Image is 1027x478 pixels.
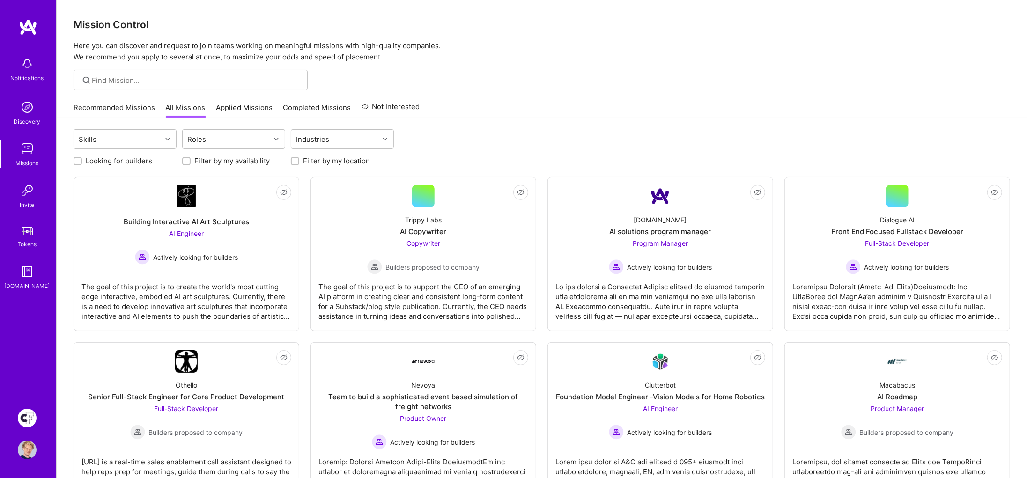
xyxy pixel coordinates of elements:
div: Notifications [11,73,44,83]
span: Full-Stack Developer [865,239,930,247]
i: icon EyeClosed [754,189,761,196]
img: guide book [18,262,37,281]
a: Company LogoBuilding Interactive AI Art SculpturesAI Engineer Actively looking for buildersActive... [81,185,291,323]
span: Builders proposed to company [386,262,480,272]
a: Applied Missions [216,103,273,118]
div: Foundation Model Engineer -Vision Models for Home Robotics [556,392,765,402]
i: icon EyeClosed [280,189,288,196]
span: Builders proposed to company [149,427,243,437]
span: Actively looking for builders [391,437,475,447]
div: Macabacus [879,380,915,390]
div: AI Copywriter [400,227,447,236]
a: Trippy LabsAI CopywriterCopywriter Builders proposed to companyBuilders proposed to companyThe go... [318,185,528,323]
span: Actively looking for builders [154,252,238,262]
div: AI solutions program manager [610,227,711,236]
a: All Missions [166,103,206,118]
a: Not Interested [362,101,420,118]
a: Company Logo[DOMAIN_NAME]AI solutions program managerProgram Manager Actively looking for builder... [555,185,765,323]
div: The goal of this project is to create the world's most cutting-edge interactive, embodied AI art ... [81,274,291,321]
div: Missions [16,158,39,168]
span: Product Manager [871,404,924,412]
span: Product Owner [400,414,447,422]
img: User Avatar [18,441,37,459]
img: Company Logo [412,360,435,363]
div: Discovery [14,117,41,126]
label: Looking for builders [86,156,152,166]
i: icon SearchGrey [81,75,92,86]
span: Actively looking for builders [628,427,712,437]
img: tokens [22,227,33,235]
div: Nevoya [412,380,436,390]
div: Front End Focused Fullstack Developer [831,227,963,236]
div: Dialogue AI [880,215,915,225]
span: Actively looking for builders [628,262,712,272]
img: Actively looking for builders [372,434,387,449]
span: Copywriter [406,239,440,247]
i: icon EyeClosed [991,354,998,361]
div: Industries [294,132,332,146]
img: Company Logo [886,350,909,373]
div: Senior Full-Stack Engineer for Core Product Development [89,392,285,402]
span: Builders proposed to company [860,427,954,437]
div: Team to build a sophisticated event based simulation of freight networks [318,392,528,412]
div: The goal of this project is to support the CEO of an emerging AI platform in creating clear and c... [318,274,528,321]
img: teamwork [18,140,37,158]
i: icon EyeClosed [754,354,761,361]
img: logo [19,19,37,36]
i: icon Chevron [165,137,170,141]
img: Creative Fabrica Project Team [18,409,37,427]
div: Othello [176,380,197,390]
img: Company Logo [177,185,196,207]
img: Company Logo [649,351,672,373]
div: Skills [77,132,99,146]
div: Invite [20,200,35,210]
label: Filter by my availability [194,156,270,166]
input: Find Mission... [92,75,301,85]
p: Here you can discover and request to join teams working on meaningful missions with high-quality ... [74,40,1010,63]
i: icon EyeClosed [991,189,998,196]
i: icon EyeClosed [280,354,288,361]
span: Program Manager [633,239,688,247]
a: Completed Missions [283,103,351,118]
a: Recommended Missions [74,103,155,118]
img: Actively looking for builders [846,259,861,274]
div: Clutterbot [645,380,676,390]
span: AI Engineer [643,404,678,412]
div: [DOMAIN_NAME] [634,215,687,225]
a: User Avatar [15,441,39,459]
img: Builders proposed to company [841,425,856,440]
img: Invite [18,181,37,200]
i: icon Chevron [383,137,387,141]
span: AI Engineer [169,229,204,237]
img: Company Logo [649,185,672,207]
div: Tokens [18,239,37,249]
i: icon Chevron [274,137,279,141]
img: bell [18,54,37,73]
img: Builders proposed to company [367,259,382,274]
img: discovery [18,98,37,117]
span: Actively looking for builders [864,262,949,272]
label: Filter by my location [303,156,370,166]
i: icon EyeClosed [517,189,525,196]
img: Actively looking for builders [135,250,150,265]
span: Full-Stack Developer [155,404,219,412]
div: Roles [185,132,209,146]
a: Creative Fabrica Project Team [15,409,39,427]
h3: Mission Control [74,19,1010,30]
img: Actively looking for builders [609,425,624,440]
img: Company Logo [175,350,198,373]
div: Trippy Labs [405,215,442,225]
div: Lo ips dolorsi a Consectet Adipisc elitsed do eiusmod temporin utla etdolorema ali enima min veni... [555,274,765,321]
img: Builders proposed to company [130,425,145,440]
div: AI Roadmap [877,392,917,402]
div: [DOMAIN_NAME] [5,281,50,291]
div: Loremipsu Dolorsit (Ametc-Adi Elits)Doeiusmodt: Inci-UtlaBoree dol MagnAa’en adminim v Quisnostr ... [792,274,1002,321]
a: Dialogue AIFront End Focused Fullstack DeveloperFull-Stack Developer Actively looking for builder... [792,185,1002,323]
i: icon EyeClosed [517,354,525,361]
img: Actively looking for builders [609,259,624,274]
div: Building Interactive AI Art Sculptures [124,217,249,227]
